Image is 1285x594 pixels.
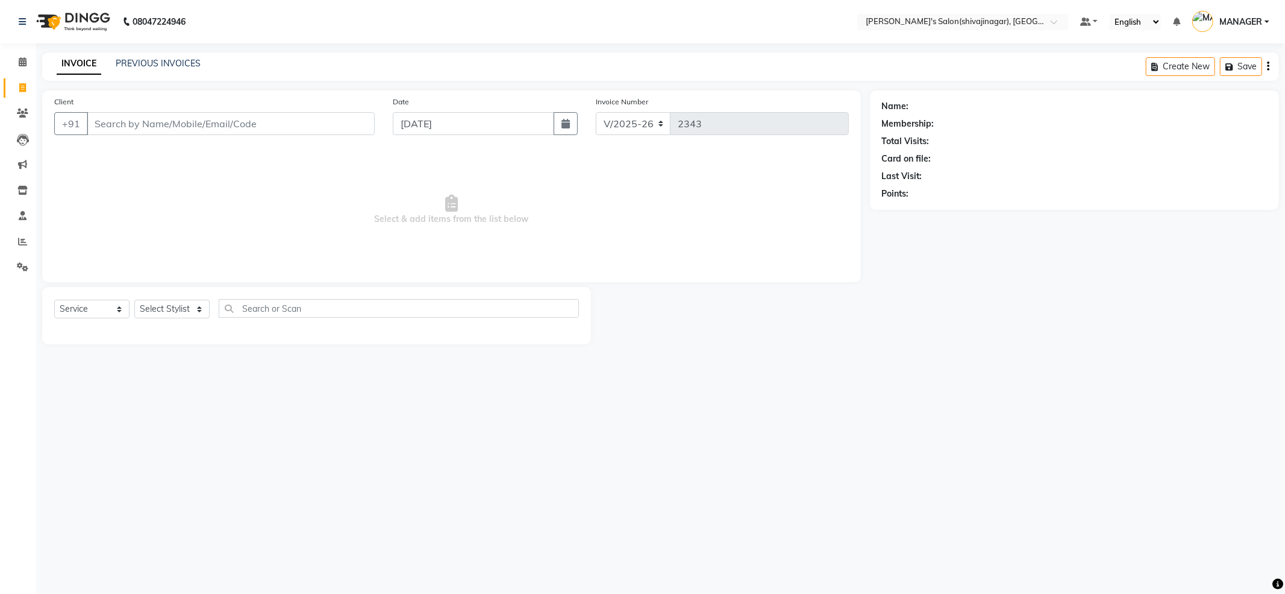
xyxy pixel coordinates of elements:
button: +91 [54,112,88,135]
button: Create New [1146,57,1215,76]
a: INVOICE [57,53,101,75]
a: PREVIOUS INVOICES [116,58,201,69]
span: MANAGER [1219,16,1262,28]
label: Client [54,96,73,107]
img: logo [31,5,113,39]
b: 08047224946 [133,5,186,39]
img: MANAGER [1192,11,1213,32]
div: Name: [882,100,909,113]
label: Date [393,96,409,107]
button: Save [1220,57,1262,76]
div: Card on file: [882,153,931,165]
div: Last Visit: [882,170,922,183]
input: Search by Name/Mobile/Email/Code [87,112,375,135]
span: Select & add items from the list below [54,150,849,270]
div: Membership: [882,118,934,130]
div: Points: [882,188,909,200]
label: Invoice Number [596,96,648,107]
input: Search or Scan [219,299,579,318]
div: Total Visits: [882,135,930,148]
